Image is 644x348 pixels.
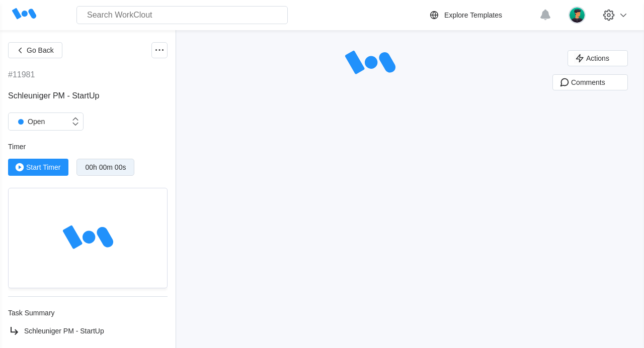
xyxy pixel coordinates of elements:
button: Start Timer [8,159,68,176]
button: Comments [552,74,628,90]
a: Schleuniger PM - StartUp [8,325,168,337]
button: Actions [568,50,628,66]
a: Explore Templates [428,9,534,21]
span: Actions [586,55,609,62]
button: Go Back [8,42,62,58]
div: Timer [8,143,168,151]
div: #11981 [8,70,35,79]
span: Go Back [27,47,54,54]
span: Comments [571,79,605,86]
span: Schleuniger PM - StartUp [8,91,99,100]
div: Open [14,114,45,129]
div: 00h 00m 00s [85,163,126,171]
div: Task Summary [8,309,168,317]
span: Start Timer [26,164,60,171]
img: user.png [569,7,586,24]
input: Search WorkClout [76,6,288,24]
div: Explore Templates [444,11,502,19]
